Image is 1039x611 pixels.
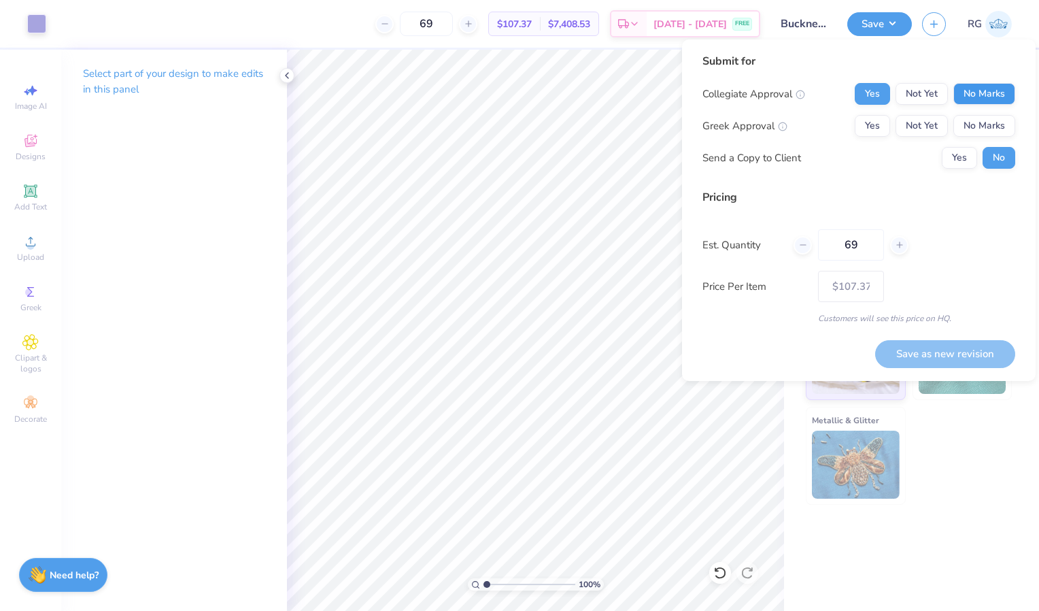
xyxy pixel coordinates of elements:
span: Upload [17,252,44,263]
span: Decorate [14,414,47,425]
img: Metallic & Glitter [812,431,900,499]
label: Price Per Item [702,279,808,295]
span: Metallic & Glitter [812,413,879,427]
p: Select part of your design to make edits in this panel [83,66,265,97]
button: Save [847,12,912,36]
button: Yes [855,83,890,105]
div: Submit for [702,53,1015,69]
img: Rinah Gallo [985,11,1012,37]
span: $107.37 [497,17,532,31]
div: Greek Approval [702,118,787,134]
span: Image AI [15,101,47,112]
button: No [983,147,1015,169]
span: RG [968,16,982,32]
span: Clipart & logos [7,352,54,374]
span: FREE [735,19,749,29]
span: 100 % [579,578,600,591]
div: Customers will see this price on HQ. [702,312,1015,325]
span: Add Text [14,201,47,212]
button: Yes [942,147,977,169]
input: – – [818,229,884,261]
button: No Marks [953,115,1015,137]
input: – – [400,12,453,36]
strong: Need help? [50,569,99,582]
label: Est. Quantity [702,237,783,253]
button: Yes [855,115,890,137]
button: Not Yet [896,115,948,137]
div: Collegiate Approval [702,86,805,102]
span: Greek [20,302,41,313]
div: Pricing [702,189,1015,205]
input: Untitled Design [770,10,837,37]
span: Designs [16,151,46,162]
button: No Marks [953,83,1015,105]
button: Not Yet [896,83,948,105]
span: $7,408.53 [548,17,590,31]
a: RG [968,11,1012,37]
span: [DATE] - [DATE] [653,17,727,31]
div: Send a Copy to Client [702,150,801,166]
